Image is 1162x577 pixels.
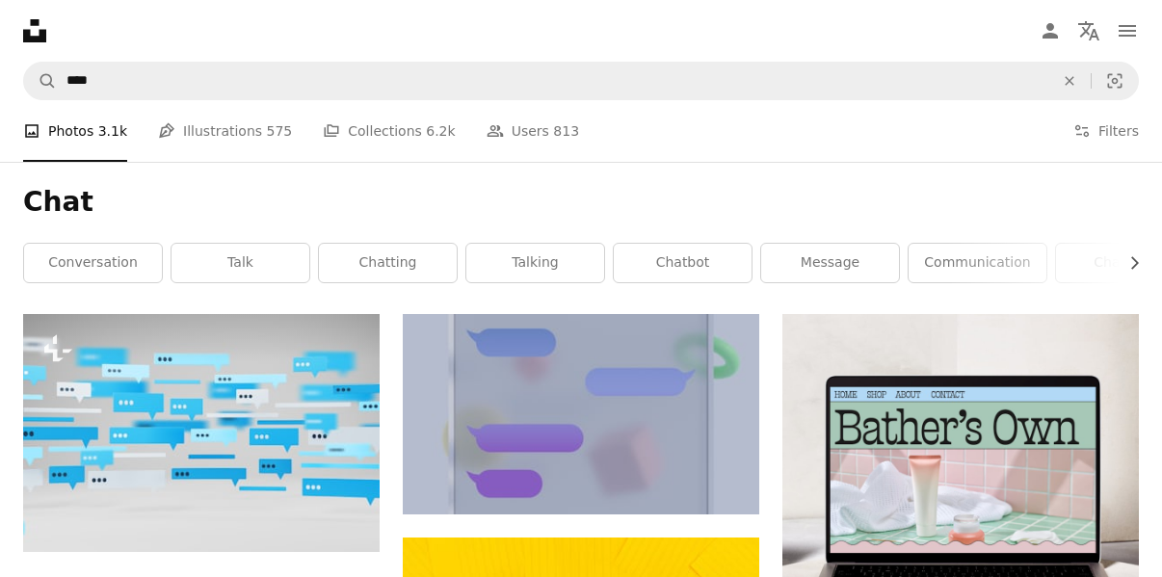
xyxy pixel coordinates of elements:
a: communication [909,244,1046,282]
a: talk [172,244,309,282]
a: Illustrations 575 [158,100,292,162]
a: Log in / Sign up [1031,12,1070,50]
span: 575 [267,120,293,142]
form: Find visuals sitewide [23,62,1139,100]
button: Clear [1048,63,1091,99]
span: 813 [553,120,579,142]
a: chatting [319,244,457,282]
a: text, icon [403,406,759,423]
a: conversation [24,244,162,282]
a: Collections 6.2k [323,100,455,162]
button: Search Unsplash [24,63,57,99]
a: talking [466,244,604,282]
img: Blue and white text message templates over white background. Concept of communication. 3d rendering [23,314,380,552]
span: 6.2k [426,120,455,142]
a: Blue and white text message templates over white background. Concept of communication. 3d rendering [23,424,380,441]
button: Visual search [1092,63,1138,99]
a: chatbot [614,244,752,282]
img: text, icon [403,314,759,514]
a: Home — Unsplash [23,19,46,42]
button: Language [1070,12,1108,50]
button: Menu [1108,12,1147,50]
h1: Chat [23,185,1139,220]
button: Filters [1073,100,1139,162]
a: Users 813 [487,100,579,162]
button: scroll list to the right [1117,244,1139,282]
a: message [761,244,899,282]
